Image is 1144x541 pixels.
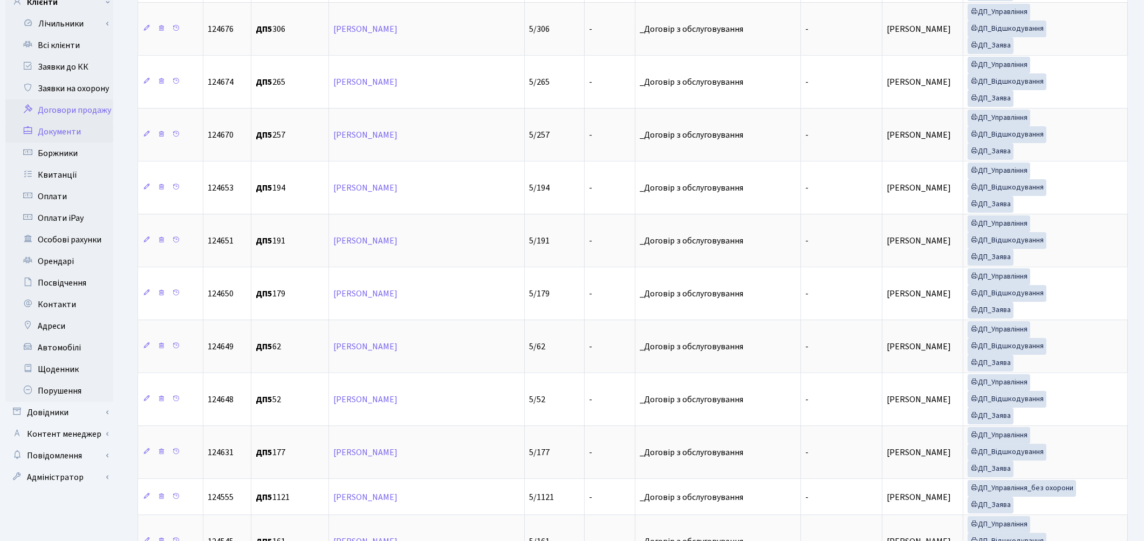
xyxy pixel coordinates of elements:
[5,445,113,466] a: Повідомлення
[333,341,398,353] a: [PERSON_NAME]
[5,56,113,78] a: Заявки до КК
[968,21,1046,37] a: ДП_Відшкодування
[640,236,796,245] span: _Договір з обслуговування
[529,288,550,300] span: 5/179
[968,90,1013,107] a: ДП_Заява
[5,466,113,488] a: Адміністратор
[5,229,113,251] a: Особові рахунки
[968,285,1046,302] a: ДП_Відшкодування
[256,25,324,33] span: 306
[5,35,113,56] a: Всі клієнти
[256,184,324,192] span: 194
[5,272,113,294] a: Посвідчення
[5,99,113,121] a: Договори продажу
[256,394,272,405] b: ДП5
[208,182,234,194] span: 124653
[529,129,550,141] span: 5/257
[5,294,113,315] a: Контакти
[968,163,1030,179] a: ДП_Управління
[529,447,550,458] span: 5/177
[5,251,113,272] a: Орендарі
[640,131,796,139] span: _Договір з обслуговування
[968,408,1013,424] a: ДП_Заява
[589,23,592,35] span: -
[5,121,113,143] a: Документи
[968,338,1046,355] a: ДП_Відшкодування
[5,337,113,359] a: Автомобілі
[589,341,592,353] span: -
[529,76,550,88] span: 5/265
[968,268,1030,285] a: ДП_Управління
[333,23,398,35] a: [PERSON_NAME]
[968,126,1046,143] a: ДП_Відшкодування
[589,182,592,194] span: -
[805,341,809,353] span: -
[333,491,398,503] a: [PERSON_NAME]
[333,394,398,405] a: [PERSON_NAME]
[887,288,951,300] span: [PERSON_NAME]
[805,447,809,458] span: -
[256,235,272,247] b: ДП5
[887,182,951,194] span: [PERSON_NAME]
[5,380,113,402] a: Порушення
[968,196,1013,213] a: ДП_Заява
[968,143,1013,160] a: ДП_Заява
[333,76,398,88] a: [PERSON_NAME]
[968,321,1030,338] a: ДП_Управління
[640,25,796,33] span: _Договір з обслуговування
[887,394,951,405] span: [PERSON_NAME]
[529,182,550,194] span: 5/194
[208,23,234,35] span: 124676
[5,402,113,423] a: Довідники
[208,76,234,88] span: 124674
[529,491,554,503] span: 5/1121
[968,57,1030,73] a: ДП_Управління
[887,23,951,35] span: [PERSON_NAME]
[968,73,1046,90] a: ДП_Відшкодування
[256,182,272,194] b: ДП5
[12,13,113,35] a: Лічильники
[640,184,796,192] span: _Договір з обслуговування
[968,249,1013,266] a: ДП_Заява
[256,395,324,404] span: 52
[5,186,113,207] a: Оплати
[256,78,324,86] span: 265
[5,207,113,229] a: Оплати iPay
[589,394,592,405] span: -
[208,491,234,503] span: 124555
[805,235,809,247] span: -
[887,491,951,503] span: [PERSON_NAME]
[968,516,1030,533] a: ДП_Управління
[5,315,113,337] a: Адреси
[256,447,272,458] b: ДП5
[968,215,1030,232] a: ДП_Управління
[529,23,550,35] span: 5/306
[333,235,398,247] a: [PERSON_NAME]
[529,341,545,353] span: 5/62
[5,423,113,445] a: Контент менеджер
[887,129,951,141] span: [PERSON_NAME]
[256,129,272,141] b: ДП5
[208,129,234,141] span: 124670
[333,288,398,300] a: [PERSON_NAME]
[805,491,809,503] span: -
[968,444,1046,461] a: ДП_Відшкодування
[256,342,324,351] span: 62
[5,359,113,380] a: Щоденник
[968,355,1013,371] a: ДП_Заява
[887,235,951,247] span: [PERSON_NAME]
[5,143,113,164] a: Боржники
[256,23,272,35] b: ДП5
[805,182,809,194] span: -
[589,447,592,458] span: -
[256,448,324,457] span: 177
[968,302,1013,319] a: ДП_Заява
[589,288,592,300] span: -
[640,493,796,502] span: _Договір з обслуговування
[805,394,809,405] span: -
[256,76,272,88] b: ДП5
[968,179,1046,196] a: ДП_Відшкодування
[589,76,592,88] span: -
[256,288,272,300] b: ДП5
[256,341,272,353] b: ДП5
